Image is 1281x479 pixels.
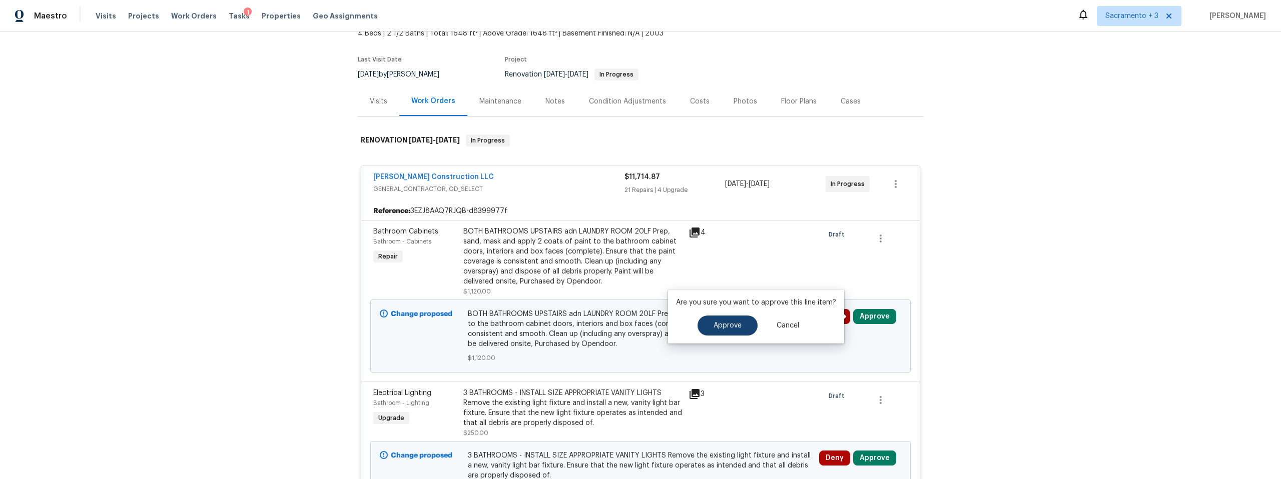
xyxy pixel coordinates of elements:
[505,56,527,62] span: Project
[373,173,494,180] a: [PERSON_NAME] Construction LLC
[544,71,588,78] span: -
[373,206,410,216] b: Reference:
[409,136,460,143] span: -
[128,11,159,21] span: Projects
[358,68,451,80] div: by [PERSON_NAME]
[467,135,509,145] span: In Progress
[262,11,301,21] span: Properties
[361,134,460,146] h6: RENOVATION
[374,251,402,261] span: Repair
[468,353,814,363] span: $1,120.00
[761,315,815,335] button: Cancel
[853,450,896,465] button: Approve
[725,180,746,187] span: [DATE]
[505,71,638,78] span: Renovation
[34,11,67,21] span: Maestro
[373,238,431,244] span: Bathroom - Cabinets
[1105,11,1158,21] span: Sacramento + 3
[831,179,869,189] span: In Progress
[589,96,666,106] div: Condition Adjustments
[819,450,850,465] button: Deny
[725,179,770,189] span: -
[391,452,452,459] b: Change proposed
[244,7,252,17] div: 1
[841,96,861,106] div: Cases
[544,71,565,78] span: [DATE]
[624,185,725,195] div: 21 Repairs | 4 Upgrade
[373,389,431,396] span: Electrical Lighting
[436,136,460,143] span: [DATE]
[595,71,637,77] span: In Progress
[229,12,250,19] span: Tasks
[468,309,814,349] span: BOTH BATHROOMS UPSTAIRS adn LAUNDRY ROOM 20LF Prep, sand, mask and apply 2 coats of paint to the ...
[171,11,217,21] span: Work Orders
[1205,11,1266,21] span: [PERSON_NAME]
[409,136,433,143] span: [DATE]
[361,202,920,220] div: 3EZJ8AAQ7RJQB-d8399977f
[96,11,116,21] span: Visits
[463,288,491,294] span: $1,120.00
[373,184,624,194] span: GENERAL_CONTRACTOR, OD_SELECT
[358,71,379,78] span: [DATE]
[358,28,721,38] span: 4 Beds | 2 1/2 Baths | Total: 1648 ft² | Above Grade: 1648 ft² | Basement Finished: N/A | 2003
[545,96,565,106] div: Notes
[374,413,408,423] span: Upgrade
[463,226,683,286] div: BOTH BATHROOMS UPSTAIRS adn LAUNDRY ROOM 20LF Prep, sand, mask and apply 2 coats of paint to the ...
[391,310,452,317] b: Change proposed
[698,315,758,335] button: Approve
[358,124,923,156] div: RENOVATION [DATE]-[DATE]In Progress
[829,229,849,239] span: Draft
[676,297,836,307] p: Are you sure you want to approve this line item?
[749,180,770,187] span: [DATE]
[777,322,799,329] span: Cancel
[829,391,849,401] span: Draft
[479,96,521,106] div: Maintenance
[689,226,728,238] div: 4
[689,388,728,400] div: 3
[313,11,378,21] span: Geo Assignments
[411,96,455,106] div: Work Orders
[370,96,387,106] div: Visits
[781,96,817,106] div: Floor Plans
[690,96,710,106] div: Costs
[358,56,402,62] span: Last Visit Date
[567,71,588,78] span: [DATE]
[853,309,896,324] button: Approve
[463,388,683,428] div: 3 BATHROOMS - INSTALL SIZE APPROPRIATE VANITY LIGHTS Remove the existing light fixture and instal...
[373,400,429,406] span: Bathroom - Lighting
[463,430,488,436] span: $250.00
[624,173,660,180] span: $11,714.87
[714,322,742,329] span: Approve
[734,96,757,106] div: Photos
[373,228,438,235] span: Bathroom Cabinets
